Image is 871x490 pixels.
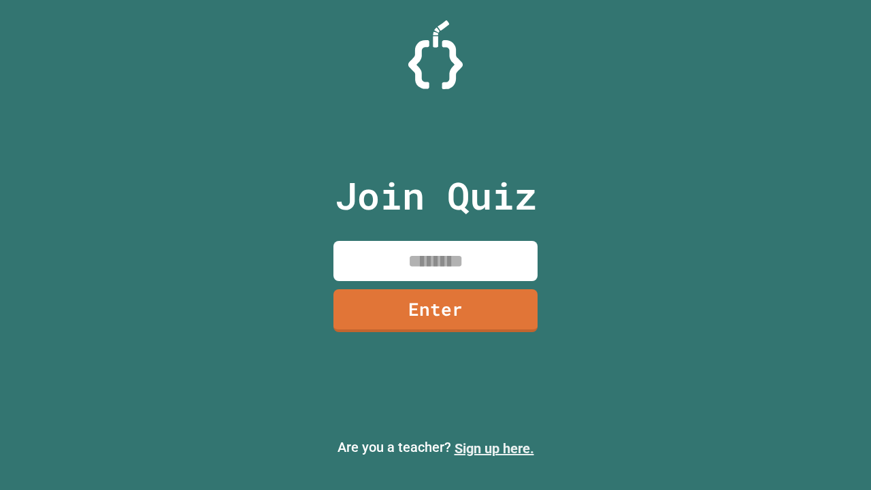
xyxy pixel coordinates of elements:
iframe: chat widget [758,376,857,434]
a: Sign up here. [455,440,534,457]
img: Logo.svg [408,20,463,89]
iframe: chat widget [814,436,857,476]
a: Enter [333,289,538,332]
p: Are you a teacher? [11,437,860,459]
p: Join Quiz [335,167,537,224]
